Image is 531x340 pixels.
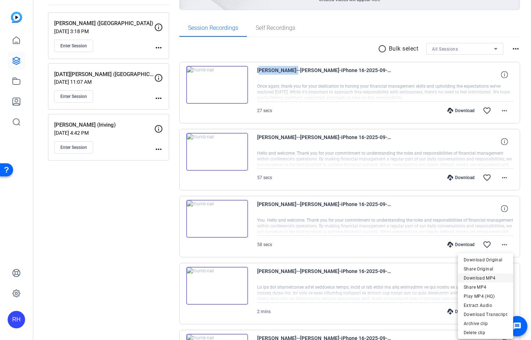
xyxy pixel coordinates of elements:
span: Play MP4 (HQ) [464,292,507,301]
span: Extract Audio [464,301,507,310]
span: Download Original [464,256,507,264]
span: Download MP4 [464,274,507,282]
span: Share MP4 [464,283,507,292]
span: Share Original [464,265,507,273]
span: Archive clip [464,319,507,328]
span: Download Transcript [464,310,507,319]
span: Delete clip [464,328,507,337]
